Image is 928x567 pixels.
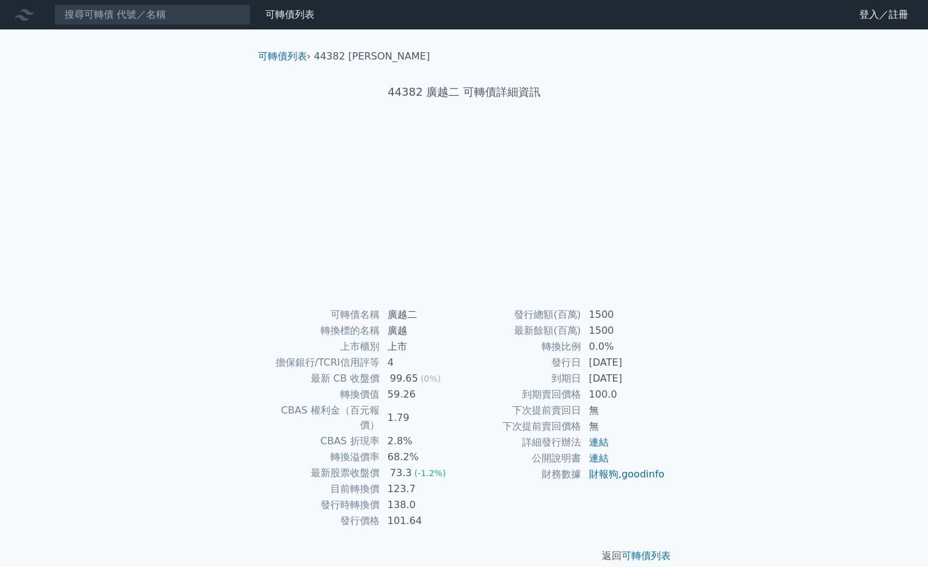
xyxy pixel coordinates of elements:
span: (0%) [421,374,441,384]
td: 廣越 [380,323,464,339]
td: 無 [582,418,666,434]
td: 59.26 [380,387,464,403]
a: 連結 [589,436,609,448]
td: 68.2% [380,449,464,465]
td: 到期日 [464,371,582,387]
td: 目前轉換價 [263,481,380,497]
td: , [582,466,666,482]
td: 發行日 [464,355,582,371]
td: 詳細發行辦法 [464,434,582,450]
td: 可轉債名稱 [263,307,380,323]
td: 發行價格 [263,513,380,529]
a: 登入／註冊 [849,5,918,25]
div: 99.65 [388,371,421,386]
td: 上市 [380,339,464,355]
a: 可轉債列表 [265,9,314,20]
td: 101.64 [380,513,464,529]
a: 可轉債列表 [622,550,671,561]
td: 轉換溢價率 [263,449,380,465]
td: [DATE] [582,371,666,387]
td: [DATE] [582,355,666,371]
td: 轉換標的名稱 [263,323,380,339]
td: 100.0 [582,387,666,403]
a: goodinfo [622,468,665,480]
td: 到期賣回價格 [464,387,582,403]
td: 廣越二 [380,307,464,323]
td: 擔保銀行/TCRI信用評等 [263,355,380,371]
td: 發行總額(百萬) [464,307,582,323]
a: 可轉債列表 [258,50,307,62]
span: (-1.2%) [414,468,446,478]
li: 44382 [PERSON_NAME] [314,49,430,64]
td: 下次提前賣回價格 [464,418,582,434]
td: 138.0 [380,497,464,513]
td: 2.8% [380,433,464,449]
td: CBAS 折現率 [263,433,380,449]
td: 1.79 [380,403,464,433]
td: 轉換比例 [464,339,582,355]
td: 無 [582,403,666,418]
input: 搜尋可轉債 代號／名稱 [54,4,251,25]
td: 轉換價值 [263,387,380,403]
td: 最新股票收盤價 [263,465,380,481]
a: 連結 [589,452,609,464]
td: 1500 [582,323,666,339]
h1: 44382 廣越二 可轉債詳細資訊 [248,83,680,101]
td: 0.0% [582,339,666,355]
td: 最新 CB 收盤價 [263,371,380,387]
div: 73.3 [388,466,415,480]
a: 財報狗 [589,468,618,480]
td: 123.7 [380,481,464,497]
td: 4 [380,355,464,371]
p: 返回 [248,549,680,563]
td: 公開說明書 [464,450,582,466]
td: 下次提前賣回日 [464,403,582,418]
td: 1500 [582,307,666,323]
td: 最新餘額(百萬) [464,323,582,339]
td: 財務數據 [464,466,582,482]
li: › [258,49,311,64]
td: 發行時轉換價 [263,497,380,513]
td: 上市櫃別 [263,339,380,355]
td: CBAS 權利金（百元報價） [263,403,380,433]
